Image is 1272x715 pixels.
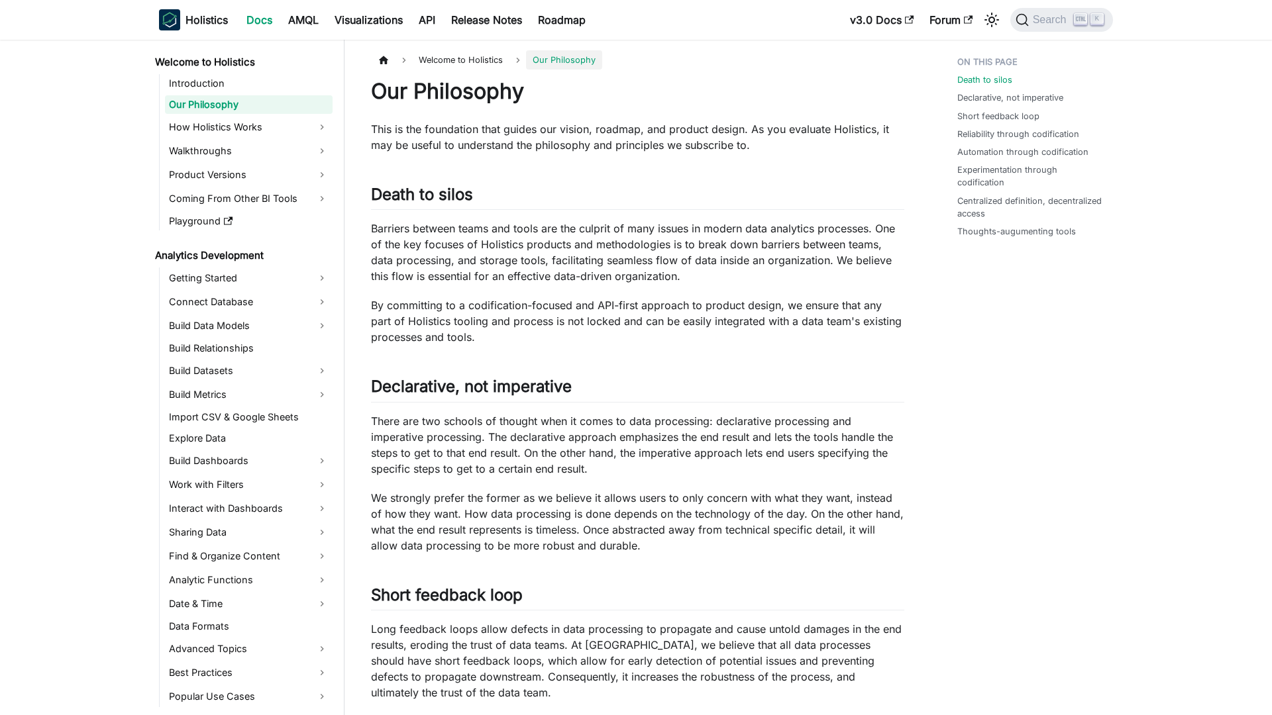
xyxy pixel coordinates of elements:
a: Home page [371,50,396,70]
a: Explore Data [165,429,333,448]
p: Long feedback loops allow defects in data processing to propagate and cause untold damages in the... [371,621,904,700]
a: Centralized definition, decentralized access [957,195,1105,220]
a: Forum [922,9,980,30]
a: Connect Database [165,291,333,312]
nav: Docs sidebar [146,40,344,715]
a: Analytics Development [151,246,333,265]
p: By committing to a codification-focused and API-first approach to product design, we ensure that ... [371,297,904,345]
img: Holistics [159,9,180,30]
a: v3.0 Docs [842,9,922,30]
a: Build Data Models [165,315,333,336]
a: Build Dashboards [165,450,333,471]
a: Analytic Functions [165,569,333,591]
a: Data Formats [165,617,333,636]
a: Short feedback loop [957,110,1039,122]
a: Getting Started [165,267,333,289]
a: Automation through codification [957,146,1088,158]
a: Coming From Other BI Tools [165,188,333,209]
h2: Declarative, not imperative [371,377,904,402]
a: Build Datasets [165,360,333,381]
a: Release Notes [443,9,530,30]
a: Playground [165,212,333,230]
p: Barriers between teams and tools are the culprit of many issues in modern data analytics processe... [371,220,904,284]
h2: Death to silos [371,185,904,210]
a: Find & Organize Content [165,546,333,567]
h1: Our Philosophy [371,78,904,105]
button: Switch between dark and light mode (currently light mode) [981,9,1002,30]
span: Search [1029,14,1075,26]
a: Date & Time [165,593,333,614]
a: Sharing Data [165,522,333,543]
a: Advanced Topics [165,638,333,659]
a: AMQL [280,9,327,30]
span: Welcome to Holistics [412,50,509,70]
a: Interact with Dashboards [165,498,333,519]
a: Thoughts-augumenting tools [957,225,1076,238]
a: Best Practices [165,662,333,683]
a: Product Versions [165,164,333,185]
b: Holistics [185,12,228,28]
a: Roadmap [530,9,594,30]
span: Our Philosophy [526,50,602,70]
a: Visualizations [327,9,411,30]
a: Experimentation through codification [957,164,1105,189]
kbd: K [1090,13,1104,25]
a: Popular Use Cases [165,686,333,707]
button: Search (Ctrl+K) [1010,8,1113,32]
a: HolisticsHolistics [159,9,228,30]
a: Build Relationships [165,339,333,358]
a: How Holistics Works [165,117,333,138]
a: Walkthroughs [165,140,333,162]
nav: Breadcrumbs [371,50,904,70]
h2: Short feedback loop [371,585,904,610]
p: There are two schools of thought when it comes to data processing: declarative processing and imp... [371,413,904,477]
a: Work with Filters [165,474,333,495]
a: Docs [238,9,280,30]
a: Introduction [165,74,333,93]
a: Declarative, not imperative [957,91,1063,104]
p: This is the foundation that guides our vision, roadmap, and product design. As you evaluate Holis... [371,121,904,153]
a: Death to silos [957,73,1012,86]
a: Welcome to Holistics [151,53,333,71]
a: Our Philosophy [165,95,333,114]
p: We strongly prefer the former as we believe it allows users to only concern with what they want, ... [371,490,904,553]
a: Import CSV & Google Sheets [165,408,333,426]
a: Build Metrics [165,384,333,405]
a: Reliability through codification [957,128,1079,140]
a: API [411,9,443,30]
